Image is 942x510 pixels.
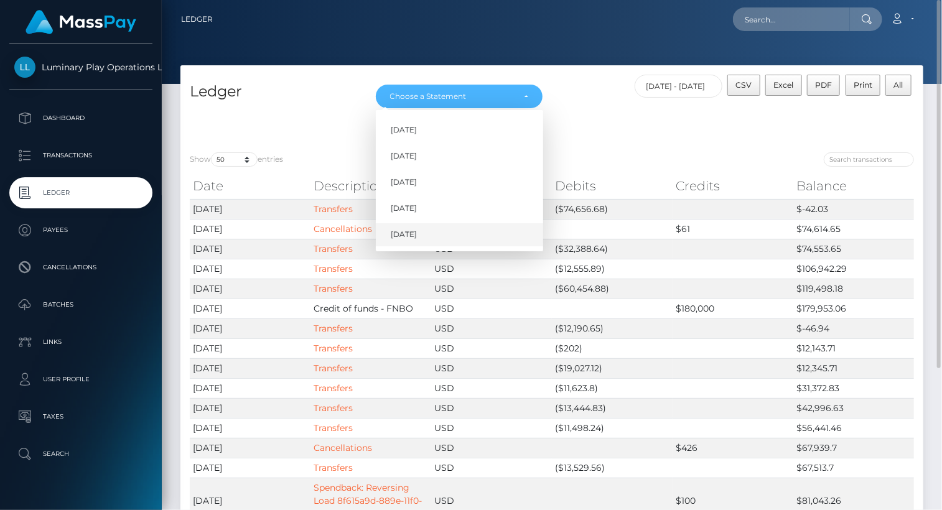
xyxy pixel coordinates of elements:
[736,80,752,90] span: CSV
[190,219,310,239] td: [DATE]
[181,6,213,32] a: Ledger
[391,229,417,241] span: [DATE]
[552,418,673,438] td: ($11,498.24)
[190,318,310,338] td: [DATE]
[773,80,793,90] span: Excel
[431,318,552,338] td: USD
[376,85,543,108] button: Choose a Statement
[793,398,914,418] td: $42,996.63
[9,289,152,320] a: Batches
[9,103,152,134] a: Dashboard
[793,458,914,478] td: $67,513.7
[14,295,147,314] p: Batches
[314,263,353,274] a: Transfers
[793,219,914,239] td: $74,614.65
[552,358,673,378] td: ($19,027.12)
[854,80,872,90] span: Print
[807,75,841,96] button: PDF
[314,243,353,254] a: Transfers
[815,80,832,90] span: PDF
[793,299,914,318] td: $179,953.06
[14,57,35,78] img: Luminary Play Operations Limited
[793,358,914,378] td: $12,345.71
[314,363,353,374] a: Transfers
[431,279,552,299] td: USD
[314,203,353,215] a: Transfers
[390,91,515,101] div: Choose a Statement
[431,358,552,378] td: USD
[314,442,372,453] a: Cancellations
[14,183,147,202] p: Ledger
[391,203,417,214] span: [DATE]
[314,382,353,394] a: Transfers
[14,445,147,463] p: Search
[846,75,881,96] button: Print
[552,458,673,478] td: ($13,529.56)
[733,7,850,31] input: Search...
[552,398,673,418] td: ($13,444.83)
[793,259,914,279] td: $106,942.29
[431,458,552,478] td: USD
[314,462,353,473] a: Transfers
[552,259,673,279] td: ($12,555.89)
[793,199,914,219] td: $-42.03
[894,80,903,90] span: All
[431,438,552,458] td: USD
[14,370,147,389] p: User Profile
[552,174,673,198] th: Debits
[211,152,258,167] select: Showentries
[190,279,310,299] td: [DATE]
[793,174,914,198] th: Balance
[180,110,676,123] div: Split Transaction Fees
[190,458,310,478] td: [DATE]
[14,258,147,277] p: Cancellations
[314,223,372,234] a: Cancellations
[673,219,793,239] td: $61
[190,358,310,378] td: [DATE]
[431,259,552,279] td: USD
[190,299,310,318] td: [DATE]
[14,407,147,426] p: Taxes
[310,299,431,318] td: Credit of funds - FNBO
[431,378,552,398] td: USD
[190,259,310,279] td: [DATE]
[14,221,147,239] p: Payees
[190,438,310,458] td: [DATE]
[391,124,417,136] span: [DATE]
[824,152,914,167] input: Search transactions
[635,75,723,98] input: Date filter
[9,177,152,208] a: Ledger
[793,378,914,398] td: $31,372.83
[190,199,310,219] td: [DATE]
[14,109,147,127] p: Dashboard
[552,239,673,259] td: ($32,388.64)
[765,75,802,96] button: Excel
[314,402,353,414] a: Transfers
[9,401,152,432] a: Taxes
[190,418,310,438] td: [DATE]
[793,338,914,358] td: $12,143.71
[190,338,310,358] td: [DATE]
[793,239,914,259] td: $74,553.65
[9,252,152,283] a: Cancellations
[9,62,152,73] span: Luminary Play Operations Limited
[26,10,136,34] img: MassPay Logo
[190,398,310,418] td: [DATE]
[793,318,914,338] td: $-46.94
[793,418,914,438] td: $56,441.46
[9,438,152,470] a: Search
[727,75,760,96] button: CSV
[391,177,417,188] span: [DATE]
[431,338,552,358] td: USD
[314,283,353,294] a: Transfers
[190,152,283,167] label: Show entries
[552,378,673,398] td: ($11,623.8)
[673,174,793,198] th: Credits
[190,378,310,398] td: [DATE]
[552,279,673,299] td: ($60,454.88)
[431,418,552,438] td: USD
[314,343,353,354] a: Transfers
[9,327,152,358] a: Links
[391,151,417,162] span: [DATE]
[9,140,152,171] a: Transactions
